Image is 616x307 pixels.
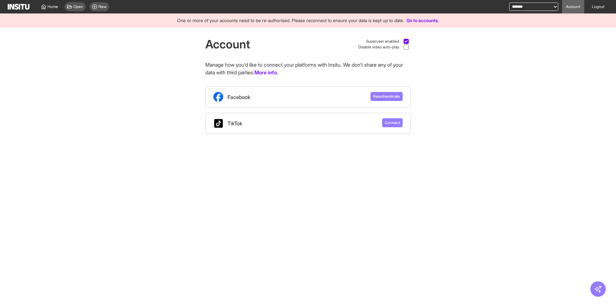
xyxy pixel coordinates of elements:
[205,38,250,51] h1: Account
[47,4,58,9] span: Home
[406,18,439,23] a: Go to accounts.
[385,120,400,125] span: Connect
[254,69,278,76] a: More info.
[373,94,400,99] span: Reauthenticate
[382,118,403,127] button: Connect
[227,93,250,101] span: Facebook
[371,92,403,101] button: Reauthenticate
[98,4,107,9] span: New
[8,4,30,10] img: Logo
[205,61,411,76] p: Manage how you'd like to connect your platforms with Insitu. We don't share any of your data with...
[73,4,83,9] span: Open
[366,39,399,44] span: Superuser enabled
[177,18,404,23] span: One or more of your accounts need to be re-authorised. Please reconnect to ensure your data is ke...
[358,45,399,50] span: Disable video auto-play
[227,120,242,127] span: TikTok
